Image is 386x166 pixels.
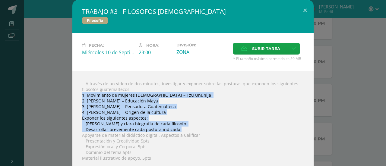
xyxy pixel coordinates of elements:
div: 23:00 [139,49,172,56]
span: Filosofía [82,17,108,24]
span: * El tamaño máximo permitido es 50 MB [233,56,304,61]
span: Fecha: [89,43,104,48]
span: Subir tarea [252,43,280,54]
div: ZONA [176,49,228,55]
label: División: [176,43,228,47]
span: Hora: [146,43,159,48]
div: Miércoles 10 de Septiembre [82,49,134,56]
h2: TRABAJO #3 - FILOSOFOS [DEMOGRAPHIC_DATA] [82,7,304,16]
